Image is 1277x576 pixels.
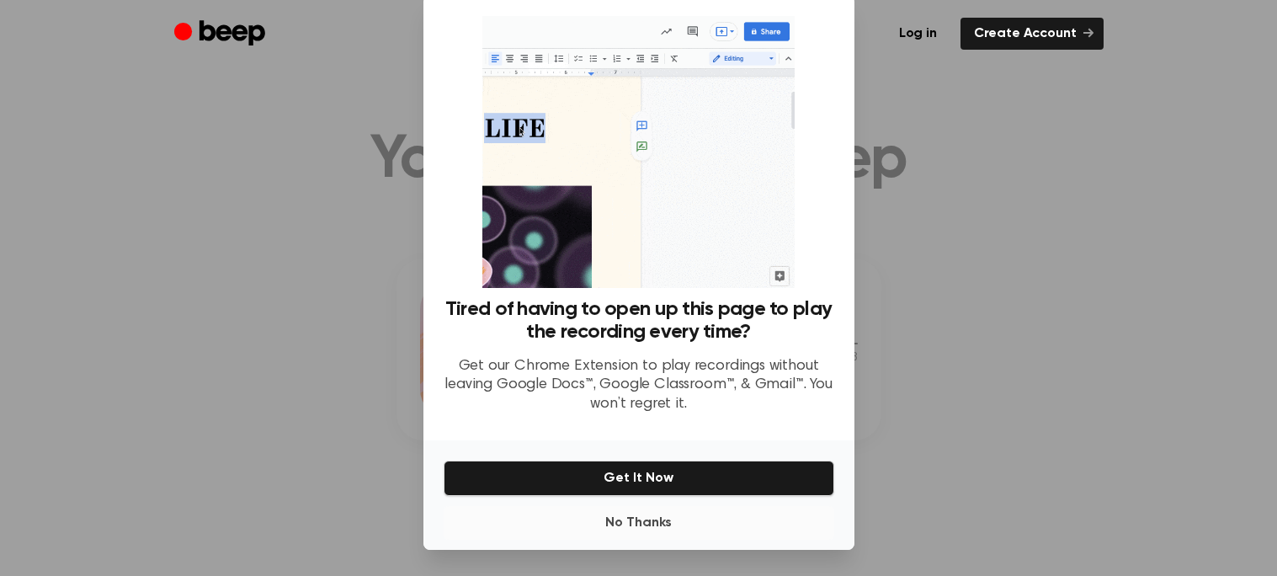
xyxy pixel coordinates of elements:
a: Beep [174,18,269,51]
p: Get our Chrome Extension to play recordings without leaving Google Docs™, Google Classroom™, & Gm... [444,357,834,414]
img: Beep extension in action [482,16,795,288]
h3: Tired of having to open up this page to play the recording every time? [444,298,834,344]
button: No Thanks [444,506,834,540]
a: Log in [886,18,950,50]
button: Get It Now [444,461,834,496]
a: Create Account [960,18,1104,50]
